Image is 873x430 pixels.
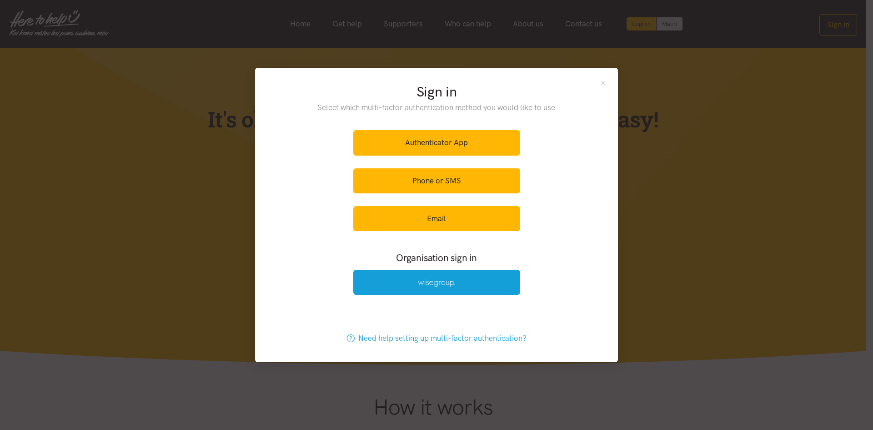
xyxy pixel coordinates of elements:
[328,251,545,264] h3: Organisation sign in
[353,168,520,193] a: Phone or SMS
[353,206,520,231] a: Email
[599,79,607,86] button: Close
[299,82,574,101] h2: Sign in
[299,101,574,114] p: Select which multi-factor authentication method you would like to use
[353,130,520,155] a: Authenticator App
[337,326,536,351] a: Need help setting up multi-factor authentication?
[418,279,455,287] img: Wise Group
